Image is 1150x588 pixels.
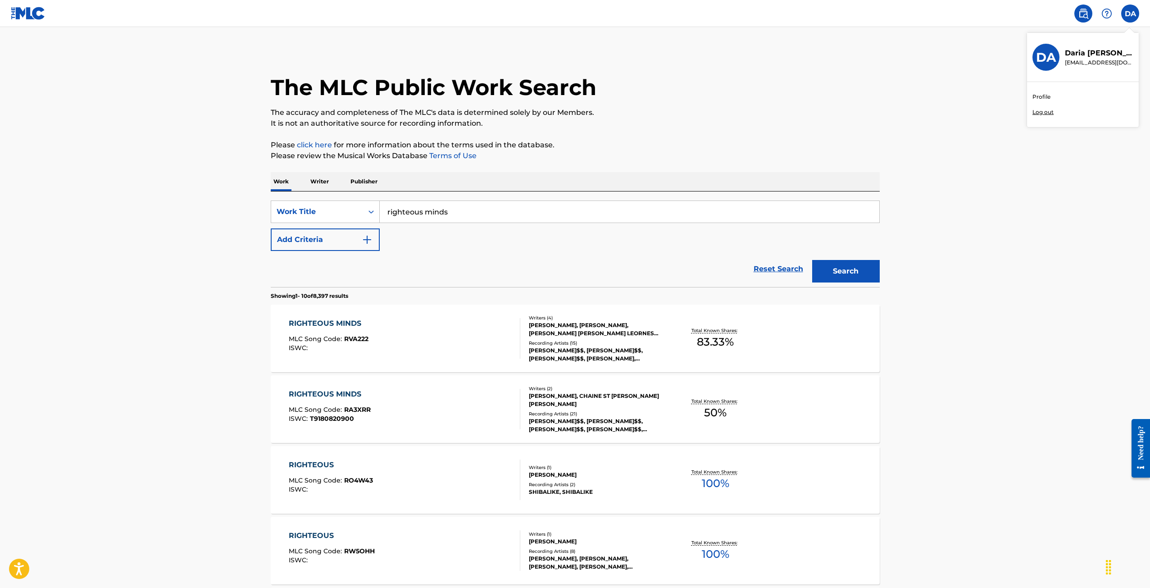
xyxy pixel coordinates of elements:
p: Please for more information about the terms used in the database. [271,140,880,150]
p: Log out [1032,108,1054,116]
div: [PERSON_NAME], [PERSON_NAME], [PERSON_NAME], [PERSON_NAME], [PERSON_NAME] [529,555,665,571]
p: Total Known Shares: [691,398,740,405]
h1: The MLC Public Work Search [271,74,596,101]
iframe: Chat Widget [1105,545,1150,588]
span: ISWC : [289,556,310,564]
a: RIGHTEOUSMLC Song Code:RO4W43ISWC:Writers (1)[PERSON_NAME]Recording Artists (2)SHIBALIKE, SHIBALI... [271,446,880,514]
span: MLC Song Code : [289,476,344,484]
a: RIGHTEOUS MINDSMLC Song Code:RA3XRRISWC:T9180820900Writers (2)[PERSON_NAME], CHAINE ST [PERSON_NA... [271,375,880,443]
p: dadler@barks.law [1065,59,1133,67]
div: Recording Artists ( 21 ) [529,410,665,417]
div: [PERSON_NAME] [529,538,665,546]
span: ISWC : [289,344,310,352]
p: The accuracy and completeness of The MLC's data is determined solely by our Members. [271,107,880,118]
p: Work [271,172,291,191]
div: RIGHTEOUS [289,460,373,470]
div: Writers ( 4 ) [529,315,665,321]
div: Recording Artists ( 2 ) [529,481,665,488]
span: ISWC : [289,415,310,423]
a: click here [297,141,332,149]
span: RVA222 [344,335,368,343]
div: Writers ( 2 ) [529,385,665,392]
span: MLC Song Code : [289,547,344,555]
img: 9d2ae6d4665cec9f34b9.svg [362,234,373,245]
span: 50 % [704,405,727,421]
img: help [1101,8,1112,19]
span: MLC Song Code : [289,406,344,414]
div: RIGHTEOUS MINDS [289,318,368,329]
span: MLC Song Code : [289,335,344,343]
div: [PERSON_NAME]$$, [PERSON_NAME]$$, [PERSON_NAME]$$, [PERSON_NAME], [PERSON_NAME]$$ [529,346,665,363]
a: Public Search [1074,5,1092,23]
div: SHIBALIKE, SHIBALIKE [529,488,665,496]
img: search [1078,8,1089,19]
div: Recording Artists ( 8 ) [529,548,665,555]
form: Search Form [271,201,880,287]
span: RW5OHH [344,547,375,555]
div: Help [1098,5,1116,23]
div: RIGHTEOUS MINDS [289,389,371,400]
div: [PERSON_NAME] [529,471,665,479]
div: [PERSON_NAME]$$, [PERSON_NAME]$$, [PERSON_NAME]$$, [PERSON_NAME]$$, [PERSON_NAME]$$ [529,417,665,433]
p: Total Known Shares: [691,327,740,334]
a: RIGHTEOUS MINDSMLC Song Code:RVA222ISWC:Writers (4)[PERSON_NAME], [PERSON_NAME], [PERSON_NAME] [P... [271,305,880,372]
span: ISWC : [289,485,310,493]
p: It is not an authoritative source for recording information. [271,118,880,129]
span: RO4W43 [344,476,373,484]
p: Showing 1 - 10 of 8,397 results [271,292,348,300]
div: Drag [1101,554,1116,581]
a: RIGHTEOUSMLC Song Code:RW5OHHISWC:Writers (1)[PERSON_NAME]Recording Artists (8)[PERSON_NAME], [PE... [271,517,880,584]
div: Work Title [277,206,358,217]
iframe: Resource Center [1125,412,1150,485]
button: Add Criteria [271,228,380,251]
div: [PERSON_NAME], [PERSON_NAME], [PERSON_NAME] [PERSON_NAME] LEORNES [PERSON_NAME] [529,321,665,337]
div: Recording Artists ( 15 ) [529,340,665,346]
a: Profile [1032,93,1050,101]
p: Writer [308,172,332,191]
p: Daria Adler [1065,48,1133,59]
p: Total Known Shares: [691,539,740,546]
p: Publisher [348,172,380,191]
p: Total Known Shares: [691,469,740,475]
a: Reset Search [749,259,808,279]
h3: DA [1036,50,1056,65]
span: 100 % [702,546,729,562]
button: Search [812,260,880,283]
span: T9180820900 [310,415,354,423]
img: MLC Logo [11,7,45,20]
span: RA3XRR [344,406,371,414]
div: User Menu [1121,5,1139,23]
a: Terms of Use [427,151,477,160]
div: [PERSON_NAME], CHAINE ST [PERSON_NAME] [PERSON_NAME] [529,392,665,408]
span: 100 % [702,475,729,492]
div: Writers ( 1 ) [529,531,665,538]
p: Please review the Musical Works Database [271,150,880,161]
div: Writers ( 1 ) [529,464,665,471]
span: 83.33 % [697,334,734,350]
div: RIGHTEOUS [289,530,375,541]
